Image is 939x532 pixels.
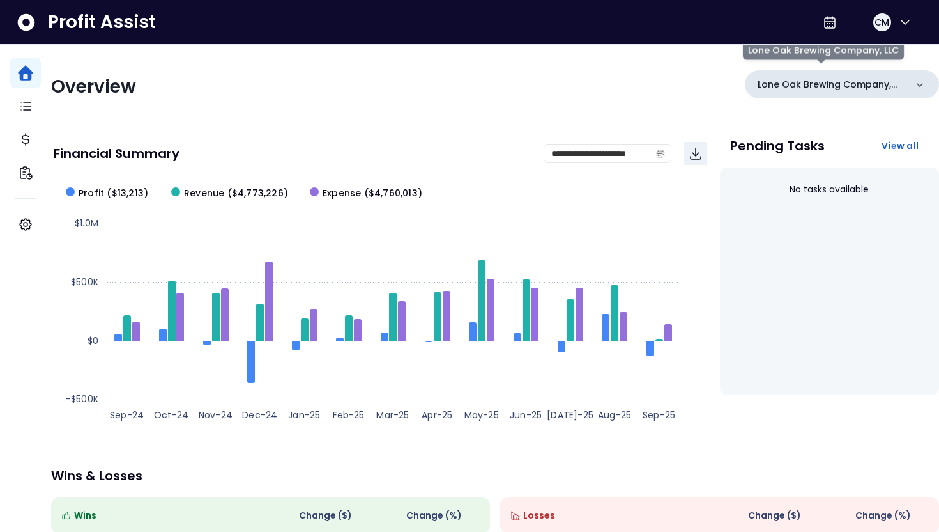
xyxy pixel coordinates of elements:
[758,78,906,91] p: Lone Oak Brewing Company, LLC
[66,393,98,405] text: -$500K
[154,409,188,421] text: Oct-24
[75,217,98,230] text: $1.0M
[323,187,422,200] span: Expense ($4,760,013)
[51,469,939,482] p: Wins & Losses
[643,409,675,421] text: Sep-25
[422,409,452,421] text: Apr-25
[88,334,98,347] text: $0
[510,409,542,421] text: Jun-25
[288,409,320,421] text: Jan-25
[656,149,665,158] svg: calendar
[376,409,409,421] text: Mar-25
[748,509,801,522] span: Change ( $ )
[464,409,499,421] text: May-25
[110,409,144,421] text: Sep-24
[48,11,156,34] span: Profit Assist
[871,134,929,157] button: View all
[598,409,631,421] text: Aug-25
[184,187,288,200] span: Revenue ($4,773,226)
[547,409,593,421] text: [DATE]-25
[71,276,98,288] text: $500K
[74,509,96,522] span: Wins
[299,509,352,522] span: Change ( $ )
[242,409,277,421] text: Dec-24
[874,16,889,29] span: CM
[730,139,825,152] p: Pending Tasks
[79,187,148,200] span: Profit ($13,213)
[54,147,179,160] p: Financial Summary
[523,509,555,522] span: Losses
[406,509,462,522] span: Change (%)
[684,142,707,165] button: Download
[51,74,136,99] span: Overview
[855,509,911,522] span: Change (%)
[333,409,365,421] text: Feb-25
[199,409,233,421] text: Nov-24
[882,139,919,152] span: View all
[730,173,929,207] div: No tasks available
